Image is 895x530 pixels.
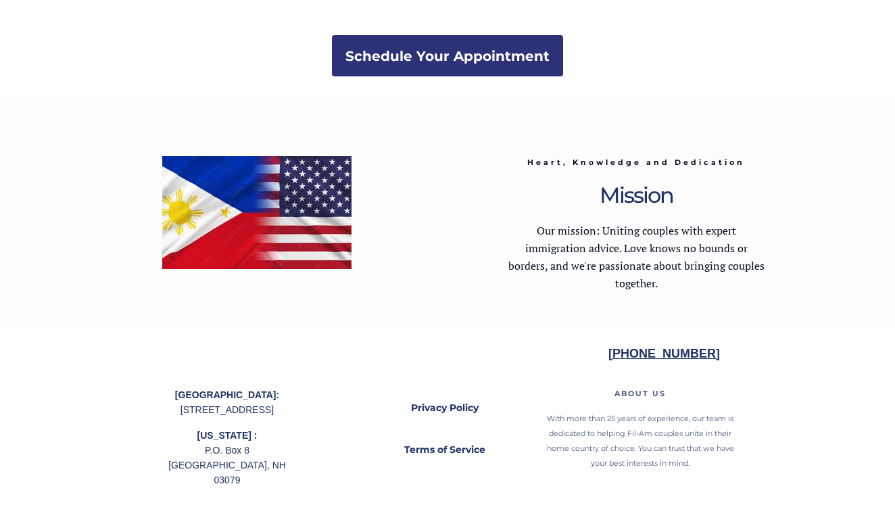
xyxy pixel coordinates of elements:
[345,48,550,64] strong: Schedule Your Appointment
[411,402,479,414] strong: Privacy Policy
[197,430,258,441] strong: [US_STATE] :
[608,347,720,360] strong: [PHONE_NUMBER]
[404,443,485,456] strong: Terms of Service
[547,414,734,468] span: With more than 25 years of experience, our team is dedicated to helping Fil-Am couples unite in t...
[381,393,509,424] a: Privacy Policy
[164,428,290,487] p: P.O. Box 8 [GEOGRAPHIC_DATA], NH 03079
[508,223,765,291] span: Our mission: Uniting couples with expert immigration advice. Love knows no bounds or borders, and...
[332,35,563,76] a: Schedule Your Appointment
[614,389,666,398] span: ABOUT US
[175,389,279,400] strong: [GEOGRAPHIC_DATA]:
[164,387,290,417] p: [STREET_ADDRESS]
[527,158,745,167] span: Heart, Knowledge and Dedication
[600,182,673,208] span: Mission
[381,435,509,466] a: Terms of Service
[608,349,720,360] a: [PHONE_NUMBER]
